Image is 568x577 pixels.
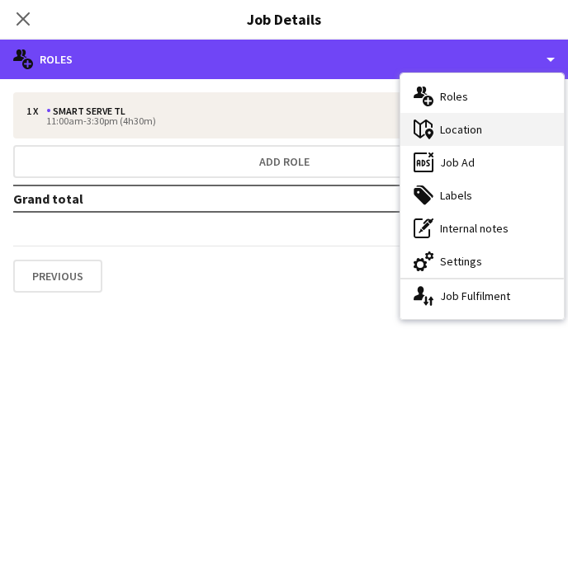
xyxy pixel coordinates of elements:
[13,185,348,212] td: Grand total
[400,146,564,179] div: Job Ad
[46,106,132,117] div: Smart Serve TL
[400,212,564,245] div: Internal notes
[400,80,564,113] div: Roles
[400,113,564,146] div: Location
[26,106,46,117] div: 1 x
[400,245,564,278] div: Settings
[400,279,564,312] div: Job Fulfilment
[348,185,555,212] td: $151.00
[400,179,564,212] div: Labels
[26,117,524,125] div: 11:00am-3:30pm (4h30m)
[13,260,102,293] button: Previous
[13,145,555,178] button: Add role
